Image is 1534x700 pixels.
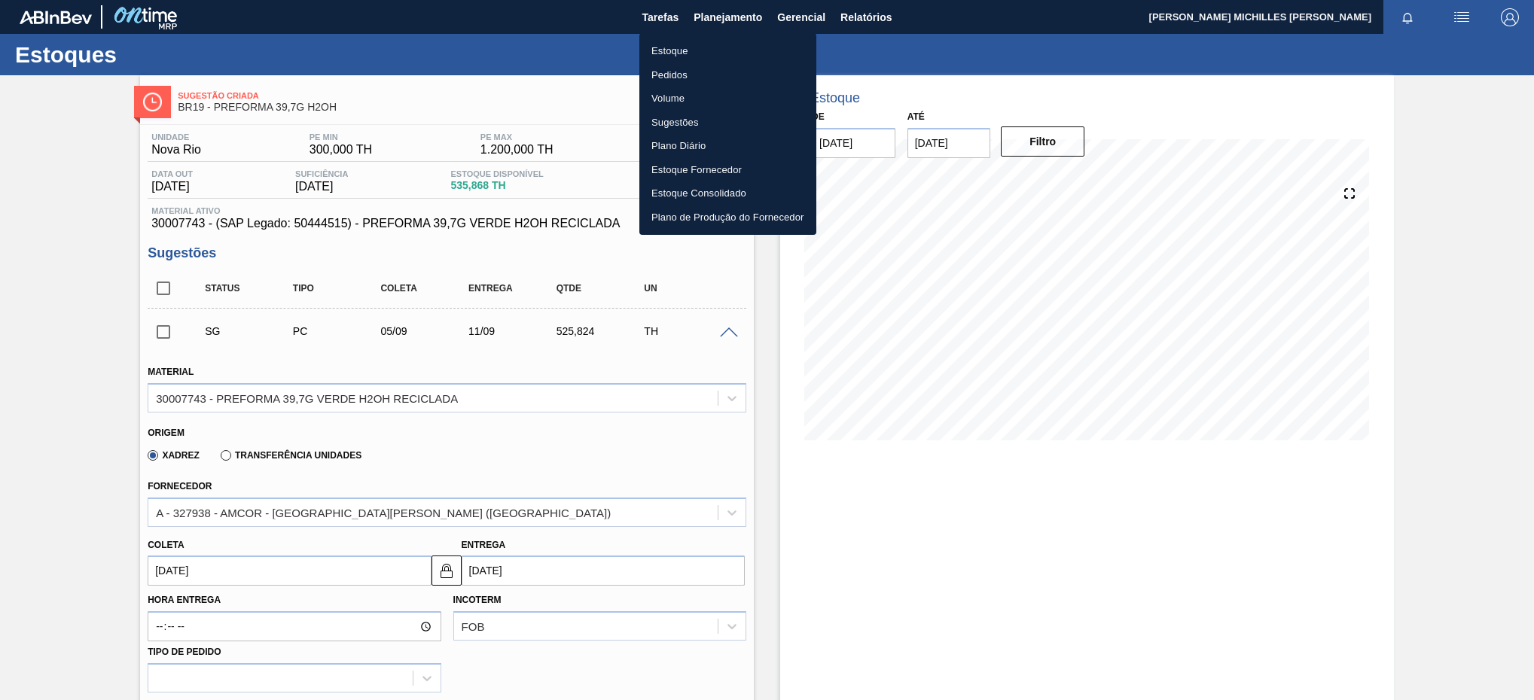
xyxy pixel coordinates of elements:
a: Plano de Produção do Fornecedor [639,205,816,230]
a: Volume [639,87,816,111]
a: Pedidos [639,63,816,87]
a: Plano Diário [639,134,816,158]
a: Estoque [639,39,816,63]
a: Estoque Consolidado [639,181,816,205]
a: Sugestões [639,111,816,135]
a: Estoque Fornecedor [639,158,816,182]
